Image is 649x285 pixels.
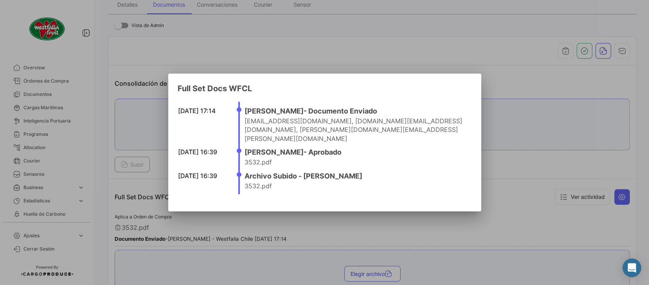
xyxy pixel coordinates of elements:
[178,83,472,94] h3: Full Set Docs WFCL
[244,106,467,117] h4: [PERSON_NAME] - Documento Enviado
[178,148,225,156] div: [DATE] 16:39
[178,171,225,180] div: [DATE] 16:39
[244,147,467,158] h4: [PERSON_NAME] - Aprobado
[244,117,462,142] span: [EMAIL_ADDRESS][DOMAIN_NAME], [DOMAIN_NAME][EMAIL_ADDRESS][DOMAIN_NAME], [PERSON_NAME][DOMAIN_NAM...
[178,106,225,115] div: [DATE] 17:14
[244,171,467,182] h4: Archivo Subido - [PERSON_NAME]
[622,258,641,277] div: Abrir Intercom Messenger
[244,158,272,166] span: 3532.pdf
[244,182,272,190] span: 3532.pdf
